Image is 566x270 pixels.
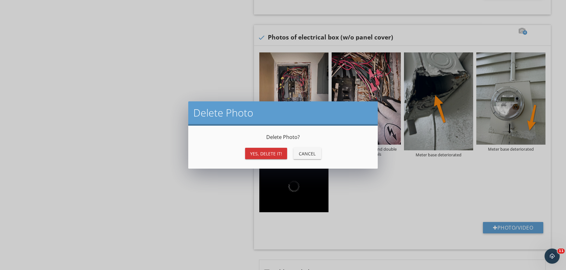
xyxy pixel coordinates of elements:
[293,148,321,159] button: Cancel
[298,150,316,157] div: Cancel
[196,133,370,141] p: Delete Photo ?
[250,150,282,157] div: Yes, Delete it!
[245,148,287,159] button: Yes, Delete it!
[557,249,565,254] span: 11
[545,249,560,264] iframe: Intercom live chat
[193,106,373,119] h2: Delete Photo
